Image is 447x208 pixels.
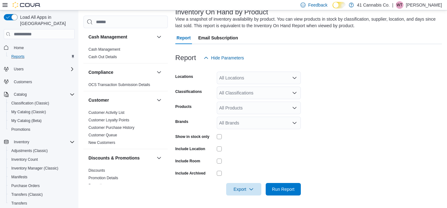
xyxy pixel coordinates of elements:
span: New Customers [88,140,115,145]
span: Reports [9,53,75,60]
div: Customer [83,109,168,149]
button: Open list of options [292,75,297,80]
span: Inventory Count [9,156,75,163]
span: Discounts [88,168,105,173]
span: Customers [11,78,75,86]
span: Users [14,67,24,72]
span: My Catalog (Beta) [9,117,75,124]
input: Dark Mode [333,2,346,8]
span: Inventory Manager (Classic) [9,165,75,172]
a: Manifests [9,173,30,181]
span: Customers [14,79,32,84]
a: Promotions [88,183,108,188]
span: Promotion Details [88,175,118,180]
a: New Customers [88,140,115,145]
span: Inventory Manager (Classic) [11,166,58,171]
span: Load All Apps in [GEOGRAPHIC_DATA] [18,14,75,27]
button: Customer [155,96,163,104]
span: Classification (Classic) [9,99,75,107]
button: Cash Management [155,33,163,41]
button: Users [1,65,77,74]
button: Open list of options [292,120,297,125]
button: Purchase Orders [6,181,77,190]
div: Discounts & Promotions [83,167,168,192]
button: My Catalog (Classic) [6,108,77,116]
span: Transfers (Classic) [11,192,43,197]
span: Promotions [88,183,108,188]
span: Transfers [9,200,75,207]
span: Home [14,45,24,50]
h3: Inventory On Hand by Product [175,8,268,16]
h3: Cash Management [88,34,127,40]
div: Compliance [83,81,168,91]
button: Catalog [11,91,29,98]
a: Inventory Manager (Classic) [9,165,61,172]
span: Customer Activity List [88,110,125,115]
p: 41 Cannabis Co. [357,1,390,9]
span: Cash Management [88,47,120,52]
a: Transfers [9,200,29,207]
button: Adjustments (Classic) [6,146,77,155]
button: Cash Management [88,34,154,40]
button: Hide Parameters [201,52,247,64]
button: Open list of options [292,90,297,95]
span: My Catalog (Classic) [9,108,75,116]
span: Transfers [11,201,27,206]
span: My Catalog (Beta) [11,118,42,123]
span: Catalog [11,91,75,98]
a: Discounts [88,168,105,173]
div: Wendy Thompson [396,1,403,9]
span: WT [397,1,403,9]
span: Classification (Classic) [11,101,49,106]
label: Brands [175,119,188,124]
div: Cash Management [83,46,168,63]
span: Email Subscription [198,32,238,44]
span: Purchase Orders [11,183,40,188]
a: Purchase Orders [9,182,42,190]
div: View a snapshot of inventory availability by product. You can view products in stock by classific... [175,16,439,29]
span: Inventory Count [11,157,38,162]
span: Manifests [11,175,27,180]
span: Adjustments (Classic) [9,147,75,155]
a: Cash Out Details [88,55,117,59]
button: Customers [1,77,77,86]
span: Hide Parameters [211,55,244,61]
span: Run Report [272,186,295,192]
h3: Compliance [88,69,113,75]
a: Customers [11,78,35,86]
span: Cash Out Details [88,54,117,59]
button: Customer [88,97,154,103]
span: Adjustments (Classic) [11,148,48,153]
a: Promotion Details [88,176,118,180]
span: Users [11,65,75,73]
a: My Catalog (Classic) [9,108,49,116]
span: Inventory [11,138,75,146]
label: Show in stock only [175,134,210,139]
span: Manifests [9,173,75,181]
a: Adjustments (Classic) [9,147,50,155]
img: Cova [13,2,41,8]
a: Classification (Classic) [9,99,52,107]
span: Export [230,183,258,195]
span: My Catalog (Classic) [11,109,46,114]
a: Transfers (Classic) [9,191,45,198]
button: Compliance [155,68,163,76]
button: Reports [6,52,77,61]
a: Inventory Count [9,156,40,163]
label: Classifications [175,89,202,94]
label: Include Room [175,159,200,164]
a: Customer Activity List [88,110,125,115]
span: Report [177,32,191,44]
span: Catalog [14,92,27,97]
h3: Discounts & Promotions [88,155,140,161]
p: [PERSON_NAME] [406,1,442,9]
button: Home [1,43,77,52]
button: Discounts & Promotions [88,155,154,161]
button: Manifests [6,173,77,181]
a: My Catalog (Beta) [9,117,44,124]
h3: Report [175,54,196,62]
button: Open list of options [292,105,297,110]
span: Promotions [9,126,75,133]
span: Customer Purchase History [88,125,135,130]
